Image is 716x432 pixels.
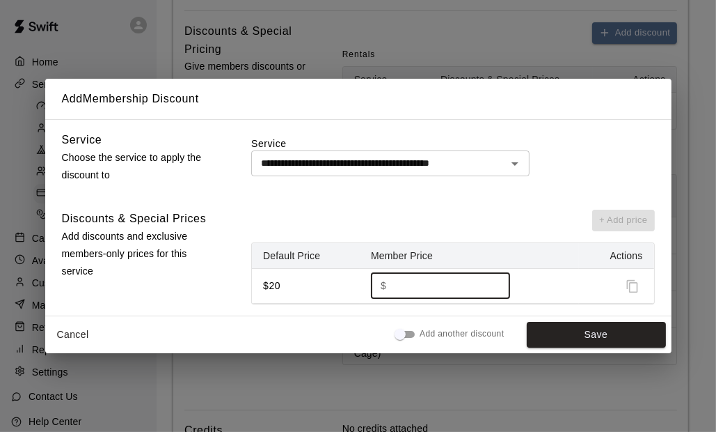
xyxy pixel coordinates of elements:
h2: Add Membership Discount [45,79,671,119]
button: Open [505,154,525,173]
th: Default Price [252,243,360,269]
button: Cancel [51,322,95,348]
th: Actions [579,243,653,269]
h6: Service [62,131,102,149]
button: Save [527,322,666,348]
p: $20 [263,279,349,293]
th: Member Price [360,243,579,269]
p: $ [381,279,386,293]
p: Add discounts and exclusive members-only prices for this service [62,228,216,281]
span: Add another discount [420,327,504,341]
p: Choose the service to apply the discount to [62,149,216,184]
label: Service [251,137,654,151]
h6: Discounts & Special Prices [62,210,207,228]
